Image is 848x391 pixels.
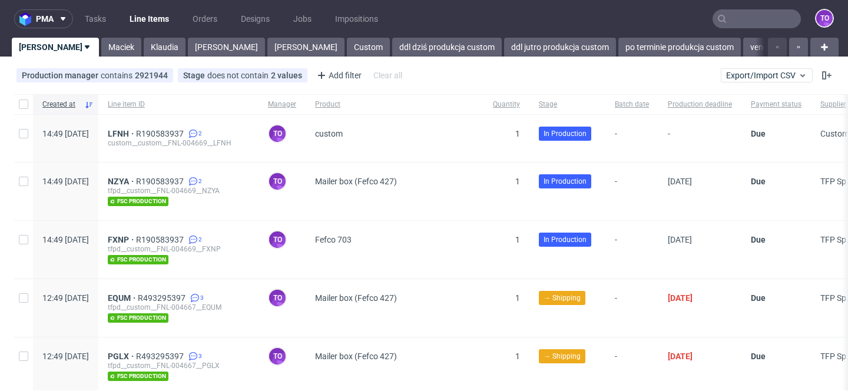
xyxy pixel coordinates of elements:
[328,9,385,28] a: Impositions
[108,177,136,186] a: NZYA
[136,235,186,244] a: R190583937
[615,177,649,206] span: -
[271,71,302,80] div: 2 values
[515,352,520,361] span: 1
[185,9,224,28] a: Orders
[743,38,812,57] a: vendor ddl dziś
[515,293,520,303] span: 1
[315,177,397,186] span: Mailer box (Fefco 427)
[186,129,202,138] a: 2
[544,351,581,362] span: → Shipping
[42,129,89,138] span: 14:49 [DATE]
[138,293,188,303] a: R493295397
[668,177,692,186] span: [DATE]
[267,38,344,57] a: [PERSON_NAME]
[269,231,286,248] figcaption: to
[198,235,202,244] span: 2
[42,235,89,244] span: 14:49 [DATE]
[42,293,89,303] span: 12:49 [DATE]
[544,293,581,303] span: → Shipping
[269,125,286,142] figcaption: to
[186,235,202,244] a: 2
[751,352,766,361] span: Due
[188,38,265,57] a: [PERSON_NAME]
[268,100,296,110] span: Manager
[751,235,766,244] span: Due
[108,255,168,264] span: fsc production
[12,38,99,57] a: [PERSON_NAME]
[108,352,136,361] a: PGLX
[198,129,202,138] span: 2
[108,186,249,195] div: tfpd__custom__FNL-004669__NZYA
[42,100,79,110] span: Created at
[198,352,202,361] span: 3
[108,197,168,206] span: fsc production
[668,352,693,361] span: [DATE]
[269,348,286,365] figcaption: to
[544,234,587,245] span: In Production
[726,71,807,80] span: Export/Import CSV
[183,71,207,80] span: Stage
[108,293,138,303] a: EQUM
[200,293,204,303] span: 3
[286,9,319,28] a: Jobs
[108,372,168,381] span: fsc production
[504,38,616,57] a: ddl jutro produkcja custom
[751,293,766,303] span: Due
[144,38,185,57] a: Klaudia
[816,10,833,26] figcaption: to
[315,100,474,110] span: Product
[315,235,352,244] span: Fefco 703
[751,129,766,138] span: Due
[721,68,813,82] button: Export/Import CSV
[42,177,89,186] span: 14:49 [DATE]
[108,361,249,370] div: tfpd__custom__FNL-004667__PGLX
[136,177,186,186] a: R190583937
[234,9,277,28] a: Designs
[36,15,54,23] span: pma
[14,9,73,28] button: pma
[668,100,732,110] span: Production deadline
[618,38,741,57] a: po terminie produkcja custom
[668,293,693,303] span: [DATE]
[615,352,649,381] span: -
[122,9,176,28] a: Line Items
[315,129,343,138] span: custom
[108,235,136,244] a: FXNP
[515,235,520,244] span: 1
[108,138,249,148] div: custom__custom__FNL-004669__LFNH
[101,38,141,57] a: Maciek
[136,352,186,361] a: R493295397
[136,129,186,138] a: R190583937
[269,173,286,190] figcaption: to
[371,67,405,84] div: Clear all
[615,235,649,264] span: -
[347,38,390,57] a: Custom
[108,313,168,323] span: fsc production
[108,100,249,110] span: Line item ID
[19,12,36,26] img: logo
[751,100,801,110] span: Payment status
[207,71,271,80] span: does not contain
[312,66,364,85] div: Add filter
[615,100,649,110] span: Batch date
[198,177,202,186] span: 2
[493,100,520,110] span: Quantity
[22,71,101,80] span: Production manager
[108,303,249,312] div: tfpd__custom__FNL-004667__EQUM
[668,129,732,148] span: -
[186,352,202,361] a: 3
[515,177,520,186] span: 1
[751,177,766,186] span: Due
[101,71,135,80] span: contains
[108,129,136,138] a: LFNH
[544,128,587,139] span: In Production
[515,129,520,138] span: 1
